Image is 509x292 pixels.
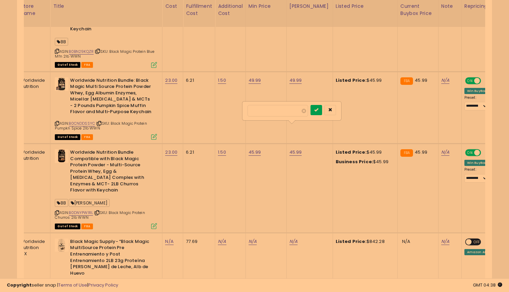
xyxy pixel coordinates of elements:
[480,150,491,156] span: OFF
[336,149,367,155] b: Listed Price:
[441,3,459,10] div: Note
[81,62,93,68] span: FBA
[69,121,95,126] a: B0CNDDSSYC
[53,3,159,10] div: Title
[336,3,395,10] div: Listed Price
[249,149,261,156] a: 45.99
[249,3,284,10] div: Min Price
[466,78,474,83] span: ON
[88,282,118,288] a: Privacy Policy
[186,239,210,245] div: 77.69
[186,77,210,83] div: 6.21
[55,224,80,229] span: All listings that are currently out of stock and unavailable for purchase on Amazon
[69,49,94,55] a: B0BN29KQZR
[289,77,302,84] a: 49.99
[165,238,173,245] a: N/A
[55,38,68,46] span: BB
[55,149,157,228] div: ASIN:
[289,149,302,156] a: 45.99
[69,199,110,207] span: [PERSON_NAME]
[466,150,474,156] span: ON
[336,239,392,245] div: $842.28
[336,158,373,165] b: Business Price:
[480,78,491,83] span: OFF
[464,160,489,166] div: Win BuyBox
[289,3,330,10] div: [PERSON_NAME]
[55,239,68,252] img: 418+omdmCWL._SL40_.jpg
[165,77,177,84] a: 23.00
[441,149,449,156] a: N/A
[70,77,153,117] b: Worldwide Nutrition Bundle: Black Magic Multi Source Protein Powder Whey, Egg Albumin Enzymes, Mi...
[473,282,502,288] span: 2025-08-13 04:38 GMT
[441,77,449,84] a: N/A
[20,77,45,90] div: Worldwide Nutrition
[400,3,435,17] div: Current Buybox Price
[55,49,154,59] span: | SKU: Black Magic Protein Blue Mfn 2lb WWN
[336,238,367,245] b: Listed Price:
[20,3,47,17] div: Store Name
[464,167,489,183] div: Preset:
[7,282,118,289] div: seller snap | |
[336,149,392,155] div: $45.99
[55,199,68,207] span: BB
[336,77,367,83] b: Listed Price:
[55,121,147,131] span: | SKU: Black Magic Protein Pumpkn Spice 2lb WWN
[70,149,153,195] b: Worldwide Nutrition Bundle Compatible with Black Magic Protein Powder - Multi-Source Protein Whey...
[464,3,491,10] div: Repricing
[289,238,298,245] a: N/A
[218,238,226,245] a: N/A
[402,238,410,245] span: N/A
[249,77,261,84] a: 49.99
[464,249,488,255] div: Amazon AI
[472,239,482,245] span: OFF
[165,149,177,156] a: 23.00
[69,210,93,216] a: B0DNYPW1RL
[400,149,413,157] small: FBA
[441,238,449,245] a: N/A
[20,239,45,257] div: Worldwide Nutrition MX
[218,149,226,156] a: 1.50
[464,88,489,94] div: Win BuyBox
[249,238,257,245] a: N/A
[81,134,93,140] span: FBA
[55,62,80,68] span: All listings that are currently out of stock and unavailable for purchase on Amazon
[336,77,392,83] div: $45.99
[58,282,87,288] a: Terms of Use
[400,77,413,85] small: FBA
[7,282,32,288] strong: Copyright
[186,149,210,155] div: 6.21
[218,3,243,17] div: Additional Cost
[55,77,157,139] div: ASIN:
[70,239,153,278] b: Black Magic Supply- “Black Magic MultiSource Protein Pre Entrenamiento y Post Entrenamiento 2LB 2...
[55,77,68,91] img: 41IBPY2yvhL._SL40_.jpg
[218,77,226,84] a: 1.50
[336,159,392,165] div: $45.99
[55,149,68,163] img: 41J-nLf4GVL._SL40_.jpg
[81,224,93,229] span: FBA
[165,3,180,10] div: Cost
[415,149,427,155] span: 45.99
[415,77,427,83] span: 45.99
[55,210,145,220] span: | SKU: Black Magic Protein Churros 2lb WWN
[55,134,80,140] span: All listings that are currently out of stock and unavailable for purchase on Amazon
[186,3,212,17] div: Fulfillment Cost
[20,149,45,162] div: Worldwide Nutrition
[464,95,489,111] div: Preset:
